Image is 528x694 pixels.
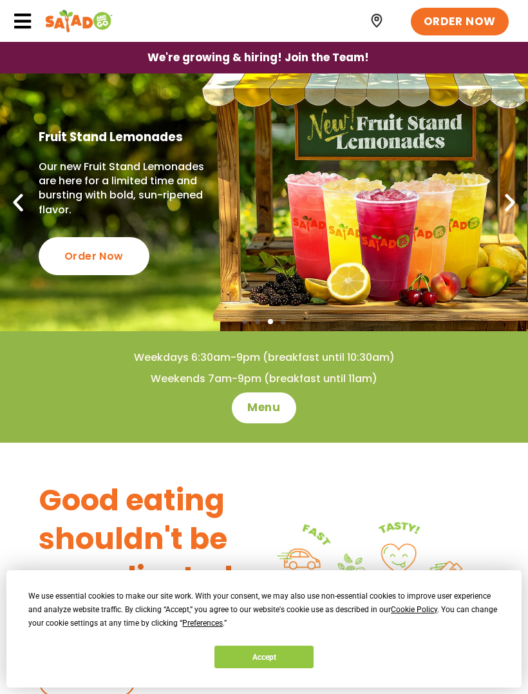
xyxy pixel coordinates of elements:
[411,8,509,36] a: ORDER NOW
[28,590,499,630] div: We use essential cookies to make our site work. With your consent, we may also use non-essential ...
[6,570,522,688] div: Cookie Consent Prompt
[268,319,273,324] span: Go to slide 3
[391,605,437,614] span: Cookie Policy
[39,481,264,597] h3: Good eating shouldn't be complicated.
[6,191,30,214] div: Previous slide
[39,237,149,275] div: Order Now
[147,52,369,63] span: We're growing & hiring! Join the Team!
[26,372,502,386] h4: Weekends 7am-9pm (breakfast until 11am)
[281,319,286,324] span: Go to slide 4
[255,319,260,324] span: Go to slide 2
[242,319,247,324] span: Go to slide 1
[45,8,113,34] img: Header logo
[128,43,388,73] a: We're growing & hiring! Join the Team!
[214,646,314,668] button: Accept
[39,160,234,218] p: Our new Fruit Stand Lemonades are here for a limited time and bursting with bold, sun-ripened fla...
[498,191,522,214] div: Next slide
[182,619,223,628] span: Preferences
[424,14,496,30] span: ORDER NOW
[39,130,234,145] h2: Fruit Stand Lemonades
[26,351,502,365] h4: Weekdays 6:30am-9pm (breakfast until 10:30am)
[232,392,296,423] a: Menu
[247,400,280,416] span: Menu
